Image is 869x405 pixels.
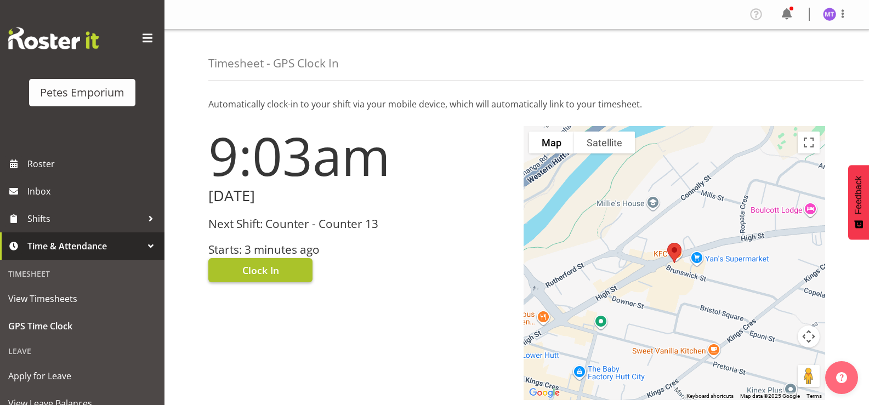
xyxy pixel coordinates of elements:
span: Clock In [242,263,279,277]
button: Feedback - Show survey [848,165,869,239]
h2: [DATE] [208,187,510,204]
button: Drag Pegman onto the map to open Street View [798,365,820,387]
div: Leave [3,340,162,362]
span: Time & Attendance [27,238,143,254]
div: Petes Emporium [40,84,124,101]
span: Map data ©2025 Google [740,393,800,399]
a: GPS Time Clock [3,312,162,340]
button: Show satellite imagery [574,132,635,153]
img: mya-taupawa-birkhead5814.jpg [823,8,836,21]
span: Apply for Leave [8,368,156,384]
button: Clock In [208,258,313,282]
span: Roster [27,156,159,172]
img: help-xxl-2.png [836,372,847,383]
h4: Timesheet - GPS Clock In [208,57,339,70]
a: Apply for Leave [3,362,162,390]
button: Show street map [529,132,574,153]
div: Timesheet [3,263,162,285]
a: Terms (opens in new tab) [806,393,822,399]
img: Rosterit website logo [8,27,99,49]
p: Automatically clock-in to your shift via your mobile device, which will automatically link to you... [208,98,825,111]
h1: 9:03am [208,126,510,185]
span: Feedback [854,176,864,214]
span: GPS Time Clock [8,318,156,334]
a: Open this area in Google Maps (opens a new window) [526,386,563,400]
span: Shifts [27,210,143,227]
h3: Starts: 3 minutes ago [208,243,510,256]
a: View Timesheets [3,285,162,312]
button: Toggle fullscreen view [798,132,820,153]
span: View Timesheets [8,290,156,307]
img: Google [526,386,563,400]
button: Keyboard shortcuts [686,392,734,400]
button: Map camera controls [798,326,820,347]
h3: Next Shift: Counter - Counter 13 [208,218,510,230]
span: Inbox [27,183,159,199]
